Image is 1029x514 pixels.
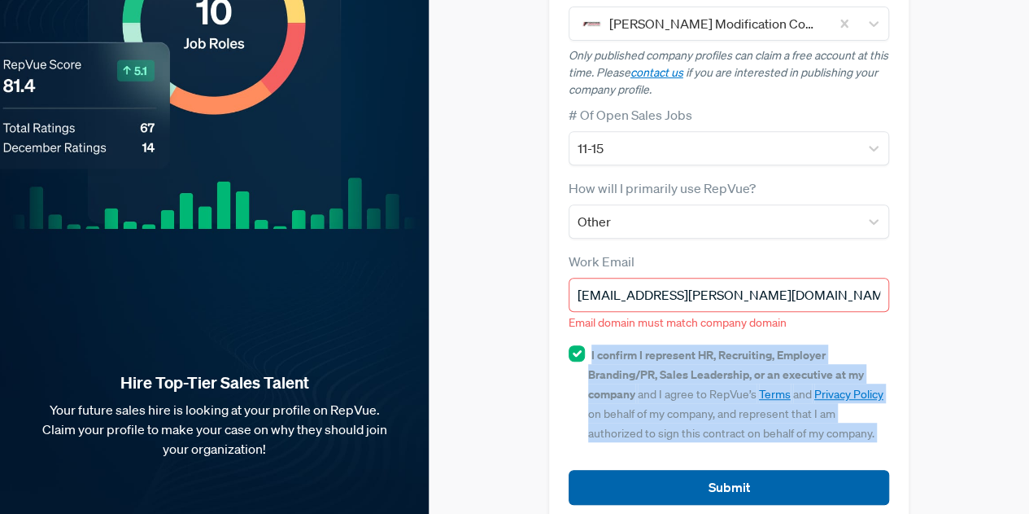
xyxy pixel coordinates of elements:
[759,387,791,402] a: Terms
[569,105,692,125] label: # Of Open Sales Jobs
[569,470,890,505] button: Submit
[588,347,864,402] strong: I confirm I represent HR, Recruiting, Employer Branding/PR, Sales Leadership, or an executive at ...
[569,252,634,271] label: Work Email
[569,47,890,99] p: Only published company profiles can claim a free account at this time. Please if you are interest...
[588,348,883,441] span: and I agree to RepVue’s and on behalf of my company, and represent that I am authorized to sign t...
[569,315,787,330] span: Email domain must match company domain
[582,14,601,33] img: Fontaine Modification Company
[630,65,683,80] a: contact us
[569,178,756,198] label: How will I primarily use RepVue?
[814,387,883,402] a: Privacy Policy
[569,278,890,312] input: Email
[26,400,403,459] p: Your future sales hire is looking at your profile on RepVue. Claim your profile to make your case...
[26,372,403,393] strong: Hire Top-Tier Sales Talent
